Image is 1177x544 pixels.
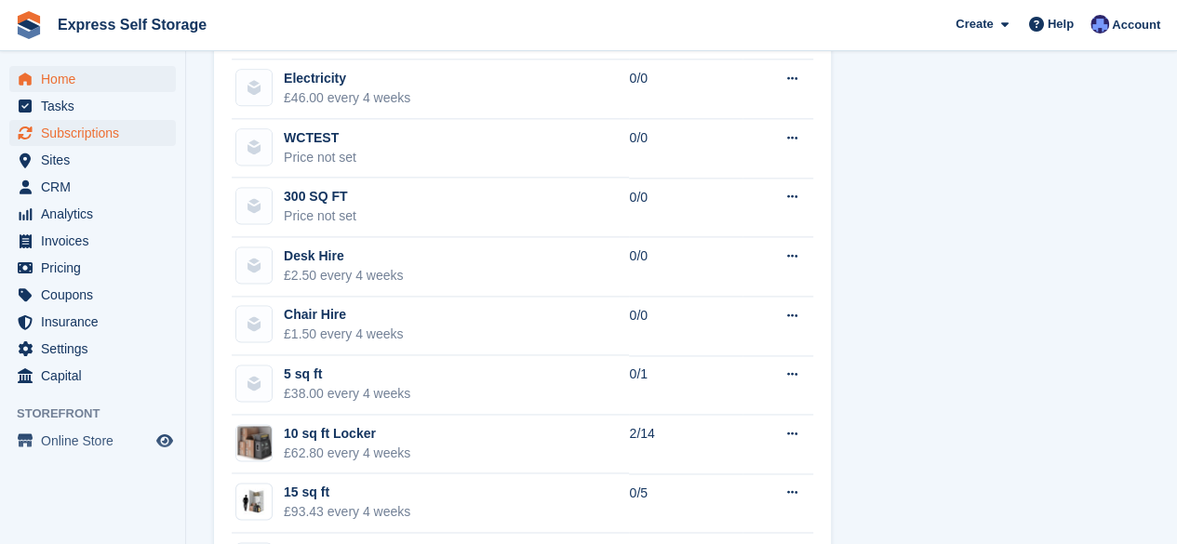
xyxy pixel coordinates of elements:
[284,502,410,522] div: £93.43 every 4 weeks
[284,424,410,444] div: 10 sq ft Locker
[284,187,356,206] div: 300 SQ FT
[284,365,410,384] div: 5 sq ft
[41,282,153,308] span: Coupons
[629,60,742,119] td: 0/0
[1090,15,1109,33] img: Vahnika Batchu
[629,415,742,474] td: 2/14
[284,88,410,108] div: £46.00 every 4 weeks
[284,69,410,88] div: Electricity
[284,206,356,226] div: Price not set
[236,426,272,459] img: CleanShot%202023-12-05%20at%2012.03.37@2x.png
[236,365,272,401] img: blank-unit-type-icon-ffbac7b88ba66c5e286b0e438baccc4b9c83835d4c34f86887a83fc20ec27e7b.svg
[9,228,176,254] a: menu
[956,15,993,33] span: Create
[629,119,742,179] td: 0/0
[284,305,403,325] div: Chair Hire
[41,120,153,146] span: Subscriptions
[284,483,410,502] div: 15 sq ft
[284,444,410,463] div: £62.80 every 4 weeks
[9,309,176,335] a: menu
[9,255,176,281] a: menu
[9,66,176,92] a: menu
[41,174,153,200] span: CRM
[236,488,272,515] img: 15-sqft-unit%20(4).jpg
[9,336,176,362] a: menu
[9,93,176,119] a: menu
[41,228,153,254] span: Invoices
[236,188,272,223] img: blank-unit-type-icon-ffbac7b88ba66c5e286b0e438baccc4b9c83835d4c34f86887a83fc20ec27e7b.svg
[41,428,153,454] span: Online Store
[41,147,153,173] span: Sites
[41,255,153,281] span: Pricing
[629,473,742,533] td: 0/5
[284,148,356,167] div: Price not set
[9,428,176,454] a: menu
[41,336,153,362] span: Settings
[9,174,176,200] a: menu
[284,266,403,285] div: £2.50 every 4 weeks
[284,246,403,266] div: Desk Hire
[1112,16,1160,34] span: Account
[9,201,176,227] a: menu
[236,70,272,105] img: blank-unit-type-icon-ffbac7b88ba66c5e286b0e438baccc4b9c83835d4c34f86887a83fc20ec27e7b.svg
[41,363,153,389] span: Capital
[41,309,153,335] span: Insurance
[1048,15,1074,33] span: Help
[629,178,742,237] td: 0/0
[9,363,176,389] a: menu
[236,247,272,283] img: blank-unit-type-icon-ffbac7b88ba66c5e286b0e438baccc4b9c83835d4c34f86887a83fc20ec27e7b.svg
[629,237,742,297] td: 0/0
[236,129,272,165] img: blank-unit-type-icon-ffbac7b88ba66c5e286b0e438baccc4b9c83835d4c34f86887a83fc20ec27e7b.svg
[284,384,410,404] div: £38.00 every 4 weeks
[17,405,185,423] span: Storefront
[9,282,176,308] a: menu
[15,11,43,39] img: stora-icon-8386f47178a22dfd0bd8f6a31ec36ba5ce8667c1dd55bd0f319d3a0aa187defe.svg
[41,201,153,227] span: Analytics
[9,120,176,146] a: menu
[41,93,153,119] span: Tasks
[50,9,214,40] a: Express Self Storage
[284,325,403,344] div: £1.50 every 4 weeks
[154,430,176,452] a: Preview store
[629,355,742,415] td: 0/1
[284,128,356,148] div: WCTEST
[9,147,176,173] a: menu
[236,306,272,341] img: blank-unit-type-icon-ffbac7b88ba66c5e286b0e438baccc4b9c83835d4c34f86887a83fc20ec27e7b.svg
[629,297,742,356] td: 0/0
[41,66,153,92] span: Home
